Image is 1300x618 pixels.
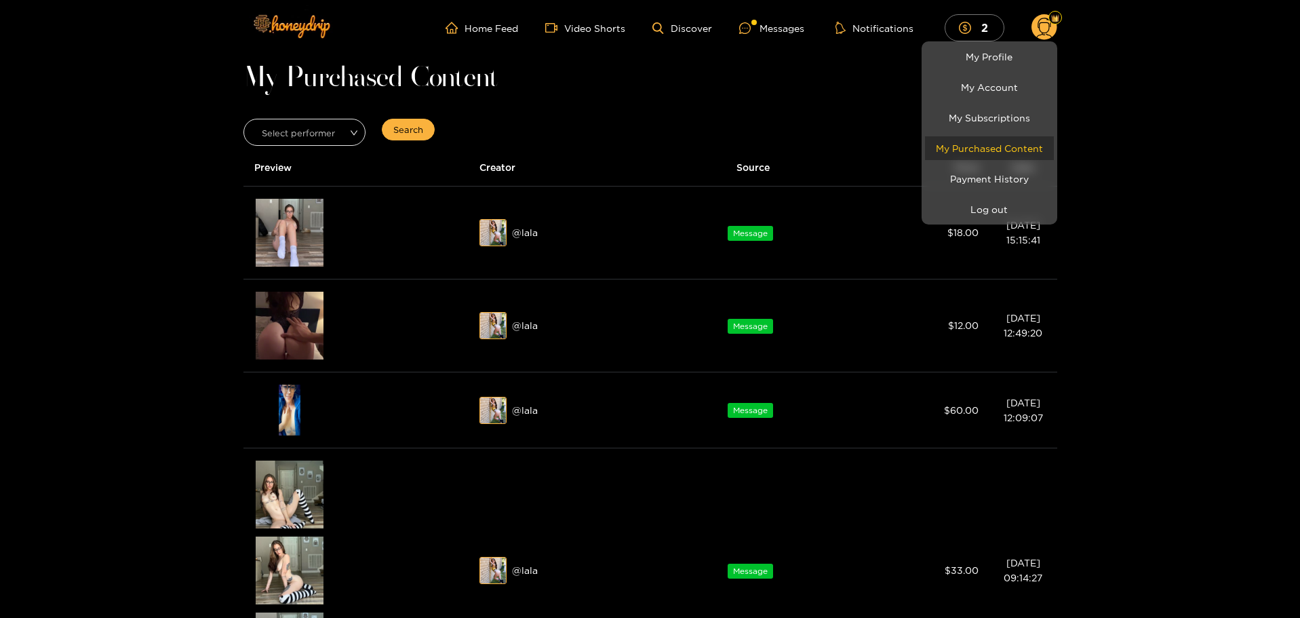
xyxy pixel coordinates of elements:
a: My Purchased Content [925,136,1054,160]
button: Log out [925,197,1054,221]
a: My Subscriptions [925,106,1054,130]
a: Payment History [925,167,1054,191]
a: My Profile [925,45,1054,69]
a: My Account [925,75,1054,99]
